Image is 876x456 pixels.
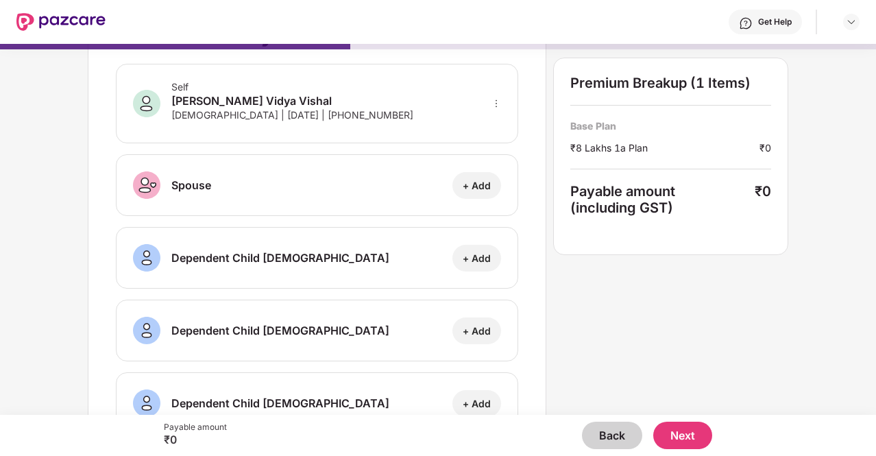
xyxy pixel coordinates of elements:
[164,422,227,433] div: Payable amount
[164,433,227,446] div: ₹0
[755,183,771,216] div: ₹0
[171,109,413,121] div: [DEMOGRAPHIC_DATA] | [DATE] | [PHONE_NUMBER]
[133,317,160,344] img: svg+xml;base64,PHN2ZyB3aWR0aD0iNDAiIGhlaWdodD0iNDAiIHZpZXdCb3g9IjAgMCA0MCA0MCIgZmlsbD0ibm9uZSIgeG...
[171,93,413,109] div: [PERSON_NAME] Vidya Vishal
[570,183,755,216] div: Payable amount
[133,90,160,117] img: svg+xml;base64,PHN2ZyB3aWR0aD0iNDAiIGhlaWdodD0iNDAiIHZpZXdCb3g9IjAgMCA0MCA0MCIgZmlsbD0ibm9uZSIgeG...
[171,177,211,193] div: Spouse
[133,171,160,199] img: svg+xml;base64,PHN2ZyB3aWR0aD0iNDAiIGhlaWdodD0iNDAiIHZpZXdCb3g9IjAgMCA0MCA0MCIgZmlsbD0ibm9uZSIgeG...
[570,75,771,91] div: Premium Breakup (1 Items)
[16,13,106,31] img: New Pazcare Logo
[463,252,491,265] div: + Add
[463,397,491,410] div: + Add
[570,141,759,155] div: ₹8 Lakhs 1a Plan
[582,422,642,449] button: Back
[463,324,491,337] div: + Add
[491,99,501,108] span: more
[570,200,673,216] span: (including GST)
[739,16,753,30] img: svg+xml;base64,PHN2ZyBpZD0iSGVscC0zMngzMiIgeG1sbnM9Imh0dHA6Ly93d3cudzMub3JnLzIwMDAvc3ZnIiB3aWR0aD...
[133,389,160,417] img: svg+xml;base64,PHN2ZyB3aWR0aD0iNDAiIGhlaWdodD0iNDAiIHZpZXdCb3g9IjAgMCA0MCA0MCIgZmlsbD0ibm9uZSIgeG...
[846,16,857,27] img: svg+xml;base64,PHN2ZyBpZD0iRHJvcGRvd24tMzJ4MzIiIHhtbG5zPSJodHRwOi8vd3d3LnczLm9yZy8yMDAwL3N2ZyIgd2...
[171,81,413,93] div: Self
[133,244,160,272] img: svg+xml;base64,PHN2ZyB3aWR0aD0iNDAiIGhlaWdodD0iNDAiIHZpZXdCb3g9IjAgMCA0MCA0MCIgZmlsbD0ibm9uZSIgeG...
[171,395,389,411] div: Dependent Child [DEMOGRAPHIC_DATA]
[653,422,712,449] button: Next
[171,250,389,266] div: Dependent Child [DEMOGRAPHIC_DATA]
[171,322,389,339] div: Dependent Child [DEMOGRAPHIC_DATA]
[570,119,771,132] div: Base Plan
[759,141,771,155] div: ₹0
[463,179,491,192] div: + Add
[758,16,792,27] div: Get Help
